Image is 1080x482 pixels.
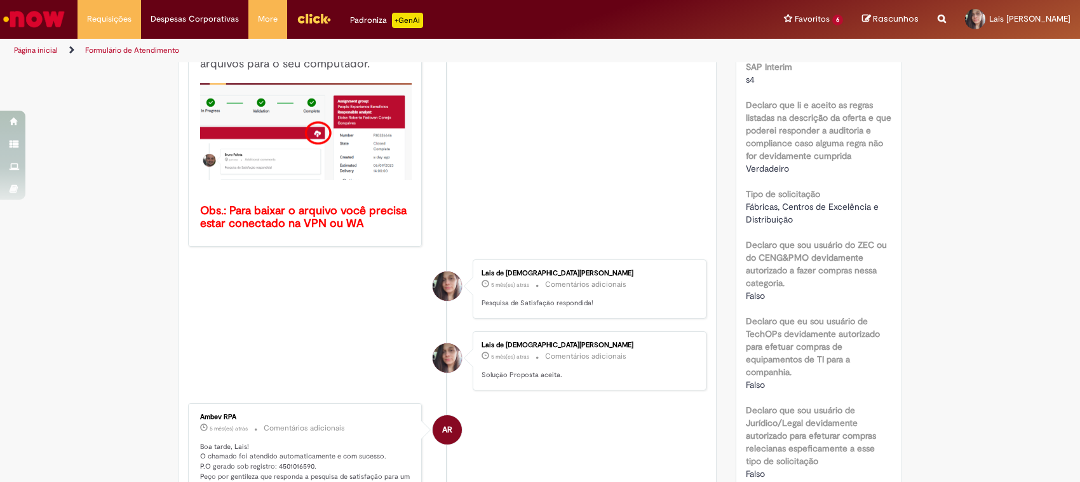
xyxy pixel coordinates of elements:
span: 6 [832,15,843,25]
span: s4 [746,74,755,85]
div: Ambev RPA [433,415,462,444]
time: 26/04/2025 08:04:56 [491,281,529,289]
div: Lais de [DEMOGRAPHIC_DATA][PERSON_NAME] [482,341,693,349]
span: Rascunhos [873,13,919,25]
b: Declaro que li e aceito as regras listadas na descrição da oferta e que poderei responder a audit... [746,99,891,162]
span: Falso [746,290,765,301]
span: More [258,13,278,25]
img: x_mdbda_azure_blob.picture2.png [200,83,412,180]
span: 5 mês(es) atrás [491,281,529,289]
p: Pesquisa de Satisfação respondida! [482,298,693,308]
a: Formulário de Atendimento [85,45,179,55]
b: Tipo de solicitação [746,188,820,200]
img: ServiceNow [1,6,67,32]
span: Falso [746,468,765,479]
div: Lais de Jesus Abrahao da Silva [433,343,462,373]
small: Comentários adicionais [545,351,626,362]
time: 25/04/2025 16:10:32 [210,425,248,432]
ul: Trilhas de página [10,39,710,62]
p: +GenAi [392,13,423,28]
span: Requisições [87,13,132,25]
a: Página inicial [14,45,58,55]
b: Declaro que sou usuário de Jurídico/Legal devidamente autorizado para efeturar compras relecianas... [746,404,876,467]
span: Falso [746,379,765,390]
b: Obs.: Para baixar o arquivo você precisa estar conectado na VPN ou WA [200,203,410,231]
span: Lais [PERSON_NAME] [989,13,1070,24]
small: Comentários adicionais [545,279,626,290]
span: Despesas Corporativas [151,13,239,25]
span: Verdadeiro [746,163,789,174]
img: click_logo_yellow_360x200.png [297,9,331,28]
span: 5 mês(es) atrás [491,353,529,361]
b: Declaro que eu sou usuário de TechOPs devidamente autorizado para efetuar compras de equipamentos... [746,315,880,378]
div: Padroniza [350,13,423,28]
time: 26/04/2025 08:04:51 [491,353,529,361]
span: AR [442,415,452,445]
div: Lais de [DEMOGRAPHIC_DATA][PERSON_NAME] [482,270,693,277]
span: Favoritos [795,13,830,25]
b: SAP Interim [746,61,792,72]
p: Solução Proposta aceita. [482,370,693,380]
div: Lais de Jesus Abrahao da Silva [433,272,462,301]
a: Rascunhos [862,13,919,25]
span: Fábricas, Centros de Excelência e Distribuição [746,201,881,225]
span: 5 mês(es) atrás [210,425,248,432]
small: Comentários adicionais [264,423,345,434]
div: Ambev RPA [200,413,412,421]
b: Declaro que sou usuário do ZEC ou do CENG&PMO devidamente autorizado a fazer compras nessa catego... [746,239,887,289]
